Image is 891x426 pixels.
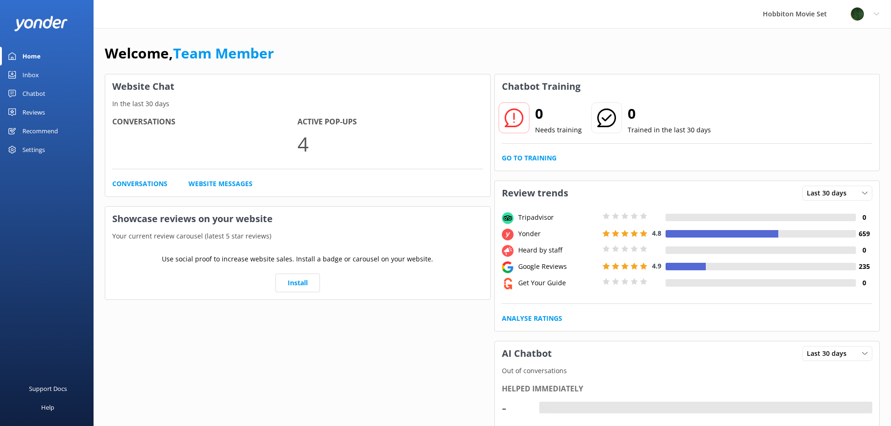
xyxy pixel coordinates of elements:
[628,102,711,125] h2: 0
[41,398,54,417] div: Help
[516,229,600,239] div: Yonder
[535,125,582,135] p: Needs training
[850,7,864,21] img: 34-1625720359.png
[628,125,711,135] p: Trained in the last 30 days
[22,84,45,103] div: Chatbot
[14,16,68,31] img: yonder-white-logo.png
[29,379,67,398] div: Support Docs
[502,383,873,395] div: Helped immediately
[105,99,490,109] p: In the last 30 days
[856,278,872,288] h4: 0
[856,245,872,255] h4: 0
[652,261,661,270] span: 4.9
[275,274,320,292] a: Install
[112,179,167,189] a: Conversations
[495,366,880,376] p: Out of conversations
[495,341,559,366] h3: AI Chatbot
[516,245,600,255] div: Heard by staff
[22,65,39,84] div: Inbox
[516,261,600,272] div: Google Reviews
[502,153,557,163] a: Go to Training
[807,188,852,198] span: Last 30 days
[22,103,45,122] div: Reviews
[22,122,58,140] div: Recommend
[188,179,253,189] a: Website Messages
[856,229,872,239] h4: 659
[22,47,41,65] div: Home
[173,43,274,63] a: Team Member
[105,42,274,65] h1: Welcome,
[162,254,433,264] p: Use social proof to increase website sales. Install a badge or carousel on your website.
[502,397,530,419] div: -
[297,116,483,128] h4: Active Pop-ups
[105,231,490,241] p: Your current review carousel (latest 5 star reviews)
[105,207,490,231] h3: Showcase reviews on your website
[22,140,45,159] div: Settings
[539,402,546,414] div: -
[297,128,483,159] p: 4
[807,348,852,359] span: Last 30 days
[112,116,297,128] h4: Conversations
[652,229,661,238] span: 4.8
[502,313,562,324] a: Analyse Ratings
[856,212,872,223] h4: 0
[856,261,872,272] h4: 235
[105,74,490,99] h3: Website Chat
[516,212,600,223] div: Tripadvisor
[516,278,600,288] div: Get Your Guide
[495,74,587,99] h3: Chatbot Training
[535,102,582,125] h2: 0
[495,181,575,205] h3: Review trends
